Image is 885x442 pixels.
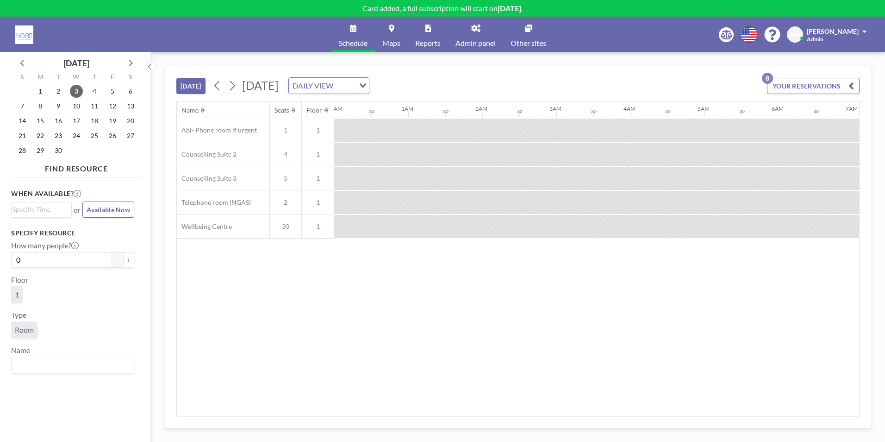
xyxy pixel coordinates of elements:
[11,346,30,355] label: Name
[12,204,66,215] input: Search for option
[87,206,130,214] span: Available Now
[88,129,101,142] span: Thursday, September 25, 2025
[12,202,71,216] div: Search for option
[302,150,334,158] span: 1
[475,105,487,112] div: 2AM
[70,85,83,98] span: Wednesday, September 3, 2025
[13,72,31,84] div: S
[331,17,375,52] a: Schedule
[121,72,139,84] div: S
[807,36,823,43] span: Admin
[302,174,334,183] span: 1
[302,126,334,134] span: 1
[124,114,137,127] span: Saturday, September 20, 2025
[339,39,368,47] span: Schedule
[289,78,369,94] div: Search for option
[52,114,65,127] span: Tuesday, September 16, 2025
[16,129,29,142] span: Sunday, September 21, 2025
[698,105,710,112] div: 5AM
[270,222,301,231] span: 30
[549,105,561,112] div: 3AM
[177,126,257,134] span: Abi- Phone room if urgent
[15,290,19,299] span: 1
[375,17,408,52] a: Maps
[408,17,448,52] a: Reports
[270,174,301,183] span: 5
[291,80,335,92] span: DAILY VIEW
[85,72,103,84] div: T
[34,114,47,127] span: Monday, September 15, 2025
[106,100,119,113] span: Friday, September 12, 2025
[846,105,858,112] div: 7AM
[124,85,137,98] span: Saturday, September 6, 2025
[106,85,119,98] span: Friday, September 5, 2025
[106,129,119,142] span: Friday, September 26, 2025
[88,114,101,127] span: Thursday, September 18, 2025
[767,78,860,94] button: YOUR RESERVATIONS8
[103,72,121,84] div: F
[306,106,322,114] div: Floor
[11,310,26,320] label: Type
[15,25,33,44] img: organization-logo
[70,100,83,113] span: Wednesday, September 10, 2025
[52,100,65,113] span: Tuesday, September 9, 2025
[517,108,523,114] div: 30
[242,78,279,92] span: [DATE]
[31,72,50,84] div: M
[70,129,83,142] span: Wednesday, September 24, 2025
[503,17,554,52] a: Other sites
[34,100,47,113] span: Monday, September 8, 2025
[34,129,47,142] span: Monday, September 22, 2025
[623,105,636,112] div: 4AM
[270,198,301,207] span: 2
[11,241,79,250] label: How many people?
[302,222,334,231] span: 1
[16,114,29,127] span: Sunday, September 14, 2025
[739,108,745,114] div: 30
[124,100,137,113] span: Saturday, September 13, 2025
[74,205,81,215] span: or
[70,114,83,127] span: Wednesday, September 17, 2025
[336,80,354,92] input: Search for option
[16,144,29,157] span: Sunday, September 28, 2025
[369,108,374,114] div: 30
[112,252,123,268] button: -
[177,198,251,207] span: Telephone room (NGAS)
[443,108,449,114] div: 30
[15,325,34,335] span: Room
[11,160,142,173] h4: FIND RESOURCE
[177,222,232,231] span: Wellbeing Centre
[415,39,441,47] span: Reports
[327,105,343,112] div: 12AM
[12,357,134,373] div: Search for option
[511,39,546,47] span: Other sites
[11,275,28,284] label: Floor
[177,150,237,158] span: Counselling Suite 2
[591,108,597,114] div: 30
[274,106,289,114] div: Seats
[34,144,47,157] span: Monday, September 29, 2025
[16,100,29,113] span: Sunday, September 7, 2025
[790,31,801,39] span: AW
[382,39,400,47] span: Maps
[12,359,129,371] input: Search for option
[498,4,521,13] b: [DATE]
[807,27,859,35] span: [PERSON_NAME]
[88,85,101,98] span: Thursday, September 4, 2025
[270,126,301,134] span: 1
[302,198,334,207] span: 1
[52,85,65,98] span: Tuesday, September 2, 2025
[52,129,65,142] span: Tuesday, September 23, 2025
[124,129,137,142] span: Saturday, September 27, 2025
[82,202,134,218] button: Available Now
[270,150,301,158] span: 4
[88,100,101,113] span: Thursday, September 11, 2025
[665,108,671,114] div: 30
[52,144,65,157] span: Tuesday, September 30, 2025
[401,105,413,112] div: 1AM
[772,105,784,112] div: 6AM
[181,106,199,114] div: Name
[63,57,89,69] div: [DATE]
[68,72,86,84] div: W
[34,85,47,98] span: Monday, September 1, 2025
